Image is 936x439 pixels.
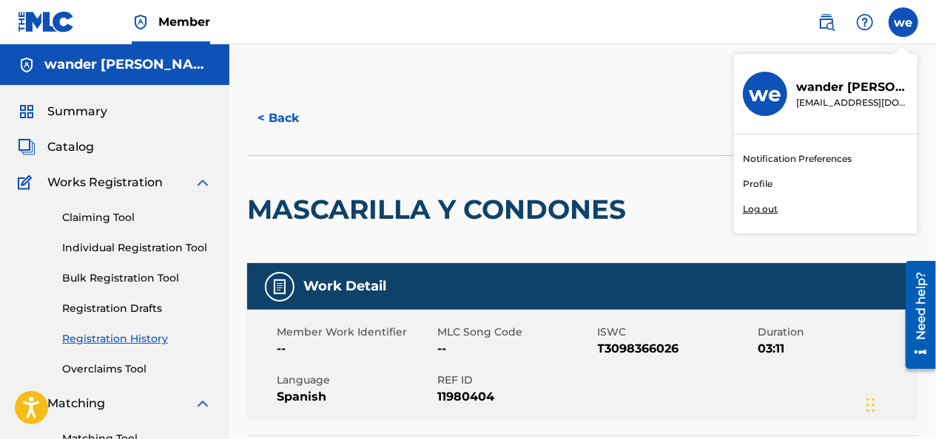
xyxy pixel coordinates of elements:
[598,324,755,340] span: ISWC
[47,103,107,120] span: Summary
[277,388,434,406] span: Spanish
[247,100,336,137] button: < Back
[862,368,936,439] iframe: Chat Widget
[62,270,212,286] a: Bulk Registration Tool
[158,13,210,30] span: Member
[818,13,835,31] img: search
[277,372,434,388] span: Language
[44,56,212,73] h5: wander emiliano abad
[796,78,909,96] p: wander emiliano abad
[47,174,163,191] span: Works Registration
[62,331,212,347] a: Registration History
[18,103,36,120] img: Summary
[47,138,94,156] span: Catalog
[758,340,915,358] span: 03:11
[18,138,94,156] a: CatalogCatalog
[303,278,386,295] h5: Work Detail
[437,388,594,406] span: 11980404
[62,240,212,256] a: Individual Registration Tool
[18,11,75,33] img: MLC Logo
[598,340,755,358] span: T3098366026
[62,301,212,316] a: Registration Drafts
[743,203,778,216] p: Log out
[437,340,594,358] span: --
[18,56,36,74] img: Accounts
[437,372,594,388] span: REF ID
[743,152,852,166] a: Notification Preferences
[743,177,772,191] a: Profile
[749,81,781,107] h3: we
[856,13,874,31] img: help
[18,174,37,191] img: Works Registration
[796,96,909,109] p: wanderemiliano@icloud.com
[758,324,915,340] span: Duration
[194,174,212,191] img: expand
[271,278,289,296] img: Work Detail
[62,210,212,225] a: Claiming Tool
[247,193,633,226] h2: MASCARILLA Y CONDONES
[194,395,212,412] img: expand
[18,103,107,120] a: SummarySummary
[277,324,434,340] span: Member Work Identifier
[866,383,875,427] div: Drag
[812,7,841,37] a: Public Search
[437,324,594,340] span: MLC Song Code
[18,138,36,156] img: Catalog
[132,13,149,31] img: Top Rightsholder
[277,340,434,358] span: --
[62,361,212,377] a: Overclaims Tool
[895,256,936,375] iframe: Resource Center
[850,7,880,37] div: Help
[18,395,36,412] img: Matching
[889,7,918,37] div: User Menu
[47,395,105,412] span: Matching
